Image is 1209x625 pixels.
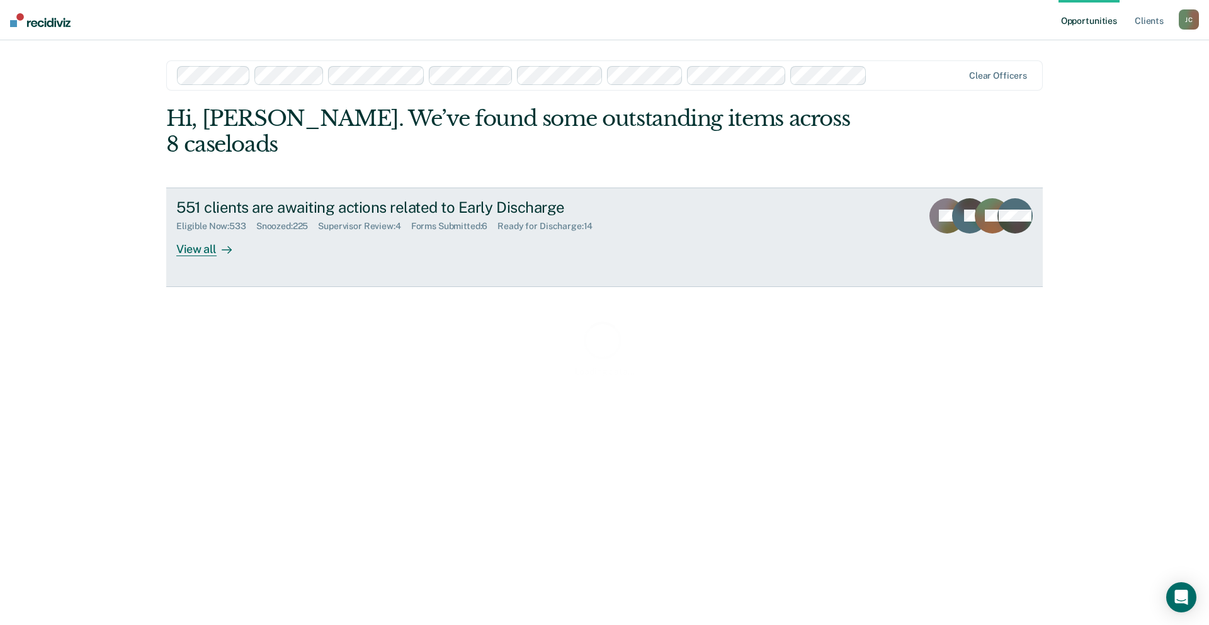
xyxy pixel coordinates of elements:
div: Clear officers [969,70,1027,81]
div: Snoozed : 225 [256,221,319,232]
div: Supervisor Review : 4 [318,221,411,232]
div: Ready for Discharge : 14 [497,221,603,232]
div: J C [1179,9,1199,30]
button: JC [1179,9,1199,30]
div: 551 clients are awaiting actions related to Early Discharge [176,198,618,217]
div: Eligible Now : 533 [176,221,256,232]
a: 551 clients are awaiting actions related to Early DischargeEligible Now:533Snoozed:225Supervisor ... [166,188,1043,287]
div: Forms Submitted : 6 [411,221,498,232]
div: Hi, [PERSON_NAME]. We’ve found some outstanding items across 8 caseloads [166,106,868,157]
div: Open Intercom Messenger [1166,582,1196,612]
div: View all [176,232,247,256]
img: Recidiviz [10,13,71,27]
